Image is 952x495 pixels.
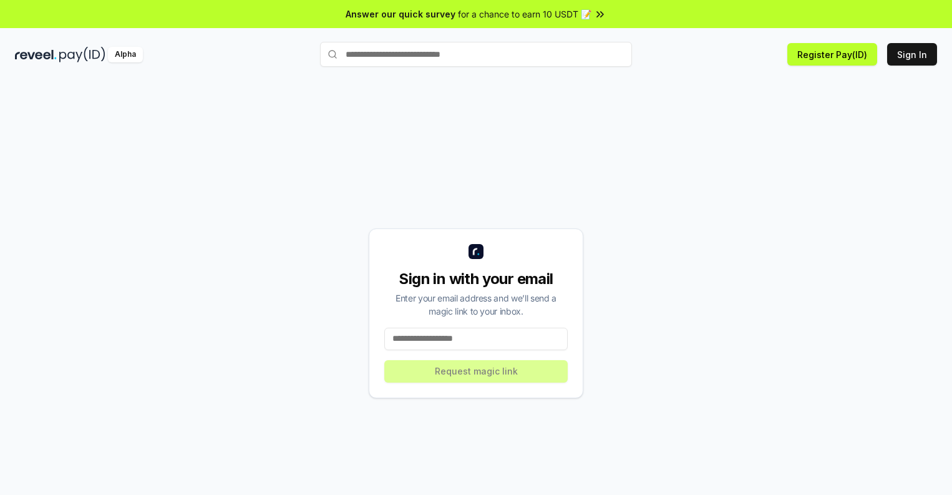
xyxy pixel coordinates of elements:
img: logo_small [469,244,483,259]
div: Enter your email address and we’ll send a magic link to your inbox. [384,292,568,318]
div: Alpha [108,47,143,62]
img: pay_id [59,47,105,62]
img: reveel_dark [15,47,57,62]
button: Register Pay(ID) [787,43,877,66]
span: for a chance to earn 10 USDT 📝 [458,7,591,21]
button: Sign In [887,43,937,66]
span: Answer our quick survey [346,7,455,21]
div: Sign in with your email [384,269,568,289]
